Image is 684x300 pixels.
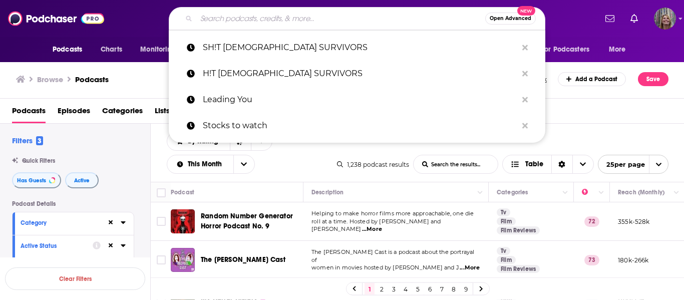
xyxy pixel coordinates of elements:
p: Stocks to watch [203,113,517,139]
button: open menu [133,40,189,59]
a: Charts [94,40,128,59]
span: More [609,43,626,57]
a: 8 [449,283,459,295]
a: Podcasts [12,103,46,123]
div: Category [21,219,100,226]
span: For Podcasters [541,43,589,57]
img: Podchaser - Follow, Share and Rate Podcasts [8,9,104,28]
img: Random Number Generator Horror Podcast No. 9 [171,209,195,233]
button: Has Guests [12,172,61,188]
span: Podcasts [53,43,82,57]
div: Description [311,186,344,198]
span: The [PERSON_NAME] Cast is a podcast about the portrayal of [311,248,474,263]
a: Add a Podcast [558,72,626,86]
a: 4 [401,283,411,295]
h2: Filters [12,136,43,145]
button: open menu [46,40,95,59]
p: 73 [584,255,599,265]
a: 1 [365,283,375,295]
button: open menu [167,161,233,168]
a: 5 [413,283,423,295]
button: open menu [167,138,230,145]
button: Open AdvancedNew [485,13,536,25]
a: 2 [377,283,387,295]
h3: Browse [37,75,63,84]
span: ...More [362,225,382,233]
a: Categories [102,103,143,123]
button: open menu [233,155,254,173]
div: Sort Direction [551,155,572,173]
span: Toggle select row [157,217,166,226]
p: Leading You [203,87,517,113]
span: Has Guests [17,178,46,183]
a: Film [497,256,516,264]
div: Categories [497,186,528,198]
span: New [517,6,535,16]
span: By Rating [188,138,222,145]
span: Monitoring [140,43,176,57]
span: Table [525,161,543,168]
span: Quick Filters [22,157,55,164]
button: Clear Filters [5,267,145,290]
span: 25 per page [598,157,645,172]
a: Film Reviews [497,265,540,273]
p: 72 [584,216,599,226]
img: User Profile [654,8,676,30]
span: Logged in as CGorges [654,8,676,30]
a: Stocks to watch [169,113,545,139]
a: 7 [437,283,447,295]
span: This Month [188,161,225,168]
button: Choose View [502,155,594,174]
img: The Bechdel Cast [171,248,195,272]
span: 3 [36,136,43,145]
div: Power Score [582,186,596,198]
span: Random Number Generator Horror Podcast No. 9 [201,212,293,230]
span: Open Advanced [490,16,531,21]
button: Column Actions [595,187,607,199]
a: Leading You [169,87,545,113]
p: SH!T CREEK SURVIVORS [203,35,517,61]
h2: Choose List sort [167,132,272,151]
span: roll at a time. Hosted by [PERSON_NAME] and [PERSON_NAME] [311,218,441,233]
a: 9 [461,283,471,295]
button: Show profile menu [654,8,676,30]
span: Helping to make horror films more approachable, one die [311,210,474,217]
a: Film Reviews [497,226,540,234]
a: SH!T [DEMOGRAPHIC_DATA] SURVIVORS [169,35,545,61]
a: Tv [497,247,510,255]
button: open menu [602,40,638,59]
a: Lists [155,103,170,123]
button: Column Actions [670,187,682,199]
p: Podcast Details [12,200,134,207]
p: H!T CREEK SURVIVORS [203,61,517,87]
div: Reach (Monthly) [618,186,664,198]
span: Active [74,178,90,183]
div: Podcast [171,186,194,198]
input: Search podcasts, credits, & more... [196,11,485,27]
button: Column Actions [559,187,571,199]
a: 3 [389,283,399,295]
button: Column Actions [474,187,486,199]
div: Search podcasts, credits, & more... [169,7,545,30]
a: H!T [DEMOGRAPHIC_DATA] SURVIVORS [169,61,545,87]
span: Toggle select row [157,255,166,264]
span: The [PERSON_NAME] Cast [201,255,285,264]
a: Show notifications dropdown [626,10,642,27]
a: Episodes [58,103,90,123]
a: Show notifications dropdown [601,10,618,27]
span: women in movies hosted by [PERSON_NAME] and J [311,264,459,271]
h1: Podcasts [75,75,109,84]
span: Charts [101,43,122,57]
button: Active Status [21,239,93,252]
p: 355k-528k [618,217,650,226]
a: Film [497,217,516,225]
button: Save [638,72,668,86]
button: Active [65,172,99,188]
button: Category [21,216,107,229]
div: Active Status [21,242,86,249]
div: 1,238 podcast results [337,161,409,168]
